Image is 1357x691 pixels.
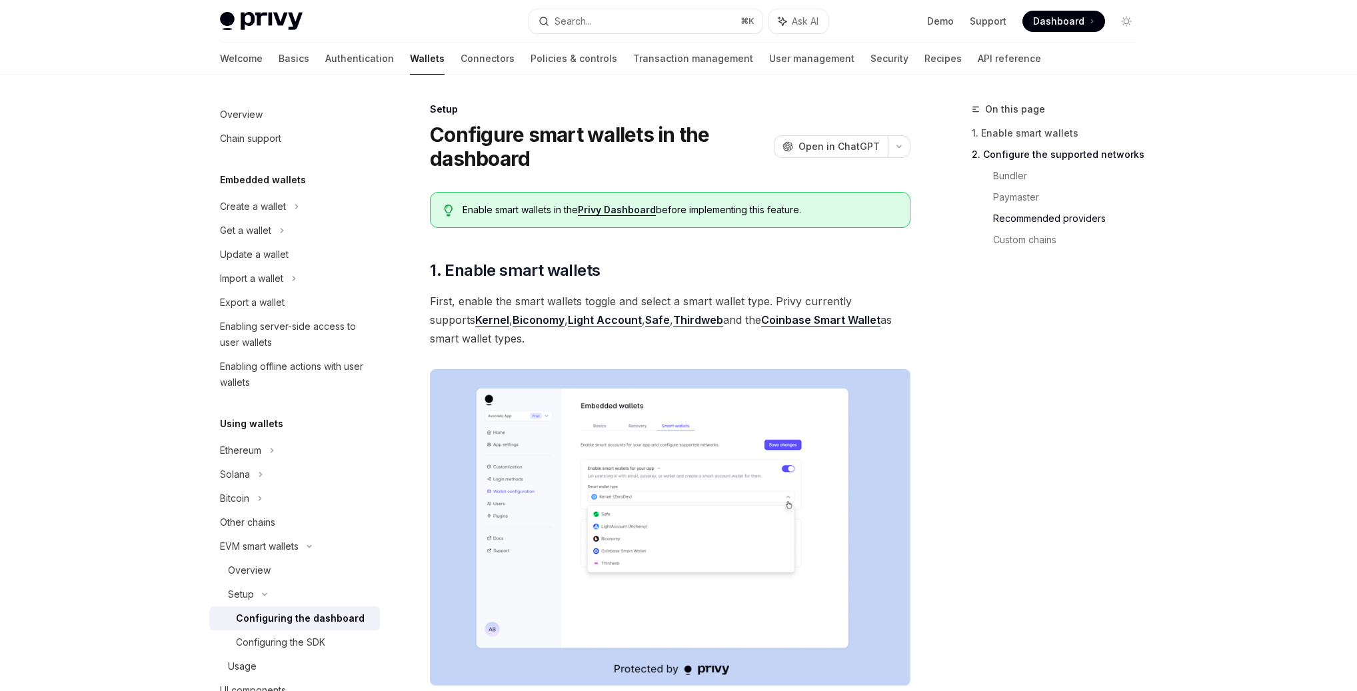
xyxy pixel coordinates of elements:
h5: Embedded wallets [220,172,306,188]
div: Other chains [220,514,275,530]
a: Chain support [209,127,380,151]
span: Ask AI [792,15,818,28]
a: Security [870,43,908,75]
a: User management [769,43,854,75]
a: Light Account [568,313,642,327]
div: Export a wallet [220,295,285,311]
div: Search... [555,13,592,29]
a: Dashboard [1022,11,1105,32]
div: Enabling offline actions with user wallets [220,358,372,390]
span: Open in ChatGPT [798,140,880,153]
a: Coinbase Smart Wallet [761,313,880,327]
a: Biconomy [513,313,565,327]
button: Toggle dark mode [1116,11,1137,32]
div: Import a wallet [220,271,283,287]
a: Recipes [924,43,962,75]
a: Export a wallet [209,291,380,315]
a: Wallets [410,43,445,75]
div: Setup [430,103,910,116]
a: Safe [645,313,670,327]
a: Kernel [475,313,509,327]
div: Configuring the SDK [236,634,325,650]
a: Bundler [993,165,1148,187]
a: Connectors [461,43,515,75]
span: ⌘ K [740,16,754,27]
a: Enabling server-side access to user wallets [209,315,380,354]
a: Policies & controls [531,43,617,75]
a: Overview [209,558,380,582]
div: Configuring the dashboard [236,610,365,626]
div: Overview [220,107,263,123]
a: Welcome [220,43,263,75]
div: Setup [228,586,254,602]
div: Ethereum [220,442,261,458]
div: Bitcoin [220,490,249,506]
span: Enable smart wallets in the before implementing this feature. [463,203,896,217]
div: Update a wallet [220,247,289,263]
a: Enabling offline actions with user wallets [209,354,380,394]
a: Usage [209,654,380,678]
div: Solana [220,466,250,482]
a: Basics [279,43,309,75]
a: Paymaster [993,187,1148,208]
a: 2. Configure the supported networks [972,144,1148,165]
a: Configuring the dashboard [209,606,380,630]
a: Authentication [325,43,394,75]
button: Ask AI [769,9,828,33]
span: Dashboard [1033,15,1084,28]
a: Overview [209,103,380,127]
span: On this page [985,101,1045,117]
a: Update a wallet [209,243,380,267]
button: Search...⌘K [529,9,762,33]
span: First, enable the smart wallets toggle and select a smart wallet type. Privy currently supports ,... [430,292,910,348]
a: 1. Enable smart wallets [972,123,1148,144]
a: Support [970,15,1006,28]
img: Sample enable smart wallets [430,369,910,686]
img: light logo [220,12,303,31]
a: Transaction management [633,43,753,75]
a: Privy Dashboard [578,204,656,216]
div: Get a wallet [220,223,271,239]
h5: Using wallets [220,416,283,432]
h1: Configure smart wallets in the dashboard [430,123,768,171]
button: Open in ChatGPT [774,135,888,158]
div: Create a wallet [220,199,286,215]
div: Usage [228,658,257,674]
svg: Tip [444,205,453,217]
a: Thirdweb [673,313,723,327]
a: Other chains [209,510,380,534]
a: Recommended providers [993,208,1148,229]
a: API reference [978,43,1041,75]
a: Configuring the SDK [209,630,380,654]
div: Chain support [220,131,281,147]
div: Overview [228,562,271,578]
div: EVM smart wallets [220,538,299,554]
a: Demo [927,15,954,28]
div: Enabling server-side access to user wallets [220,319,372,350]
a: Custom chains [993,229,1148,251]
span: 1. Enable smart wallets [430,260,600,281]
